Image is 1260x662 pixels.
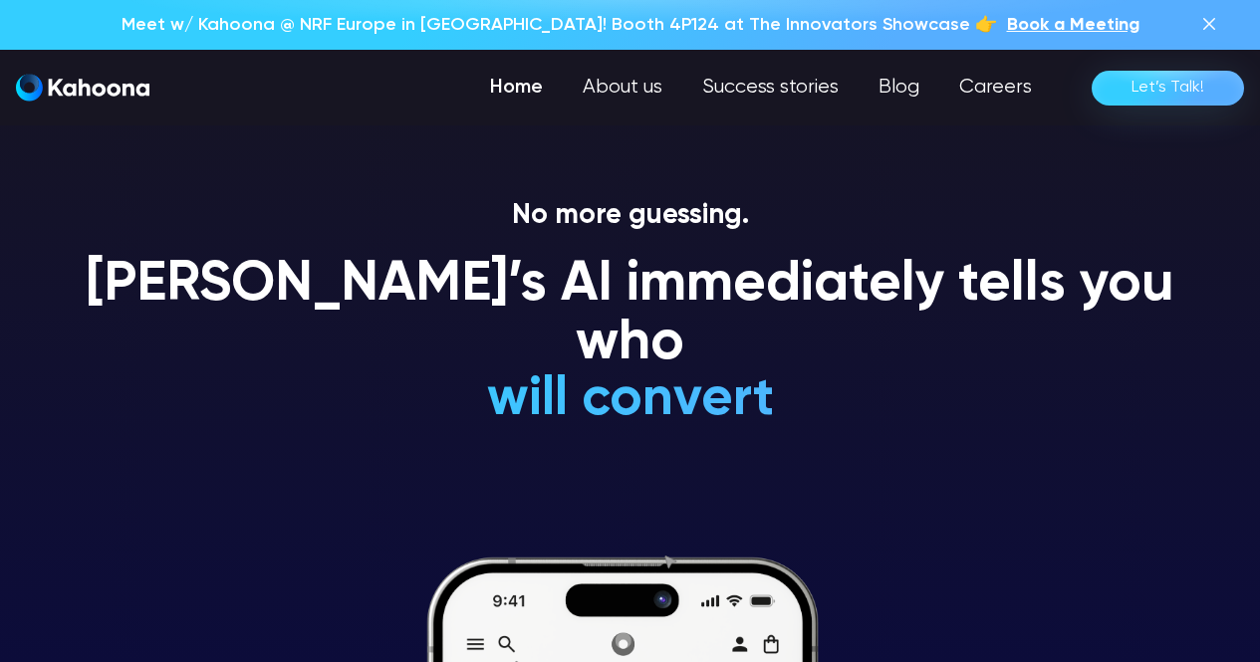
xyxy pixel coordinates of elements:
a: About us [563,68,682,108]
p: No more guessing. [63,199,1197,233]
p: Meet w/ Kahoona @ NRF Europe in [GEOGRAPHIC_DATA]! Booth 4P124 at The Innovators Showcase 👉 [122,12,997,38]
a: Home [470,68,563,108]
img: Kahoona logo white [16,74,149,102]
h1: will convert [337,399,923,458]
a: Let’s Talk! [1092,71,1244,106]
a: Careers [939,68,1052,108]
span: Book a Meeting [1007,16,1139,34]
a: Success stories [682,68,859,108]
h1: [PERSON_NAME]’s AI immediately tells you who [63,256,1197,374]
div: Let’s Talk! [1132,72,1204,104]
a: home [16,74,149,103]
a: Blog [859,68,939,108]
a: Book a Meeting [1007,12,1139,38]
